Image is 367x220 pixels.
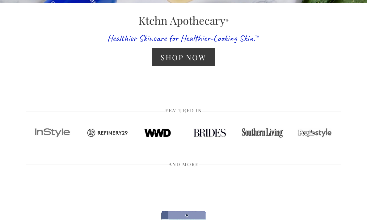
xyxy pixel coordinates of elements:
img: People Style.jpg [289,128,341,138]
span: Ktchn Apothecary [138,13,229,28]
a: Shop Now [152,48,215,66]
img: Southern Living.jpg [236,128,289,138]
span: Healthier Skincare for Healthier-Looking Skin. [107,32,255,44]
img: Instyle.jpg [26,128,78,138]
sup: ® [226,18,229,24]
span: And More [169,161,199,167]
img: WWD.jpg [131,128,183,138]
img: Brides.jpg [183,128,236,138]
span: Featured in [165,107,202,114]
img: Refinery.jpg [78,128,131,138]
sup: ™ [255,34,259,40]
